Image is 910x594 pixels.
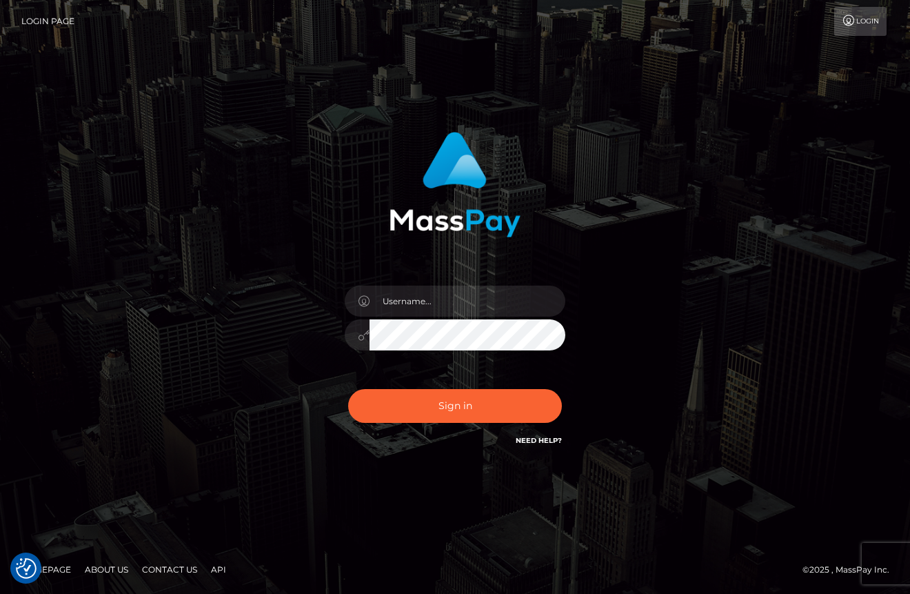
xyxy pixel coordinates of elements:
[15,559,77,580] a: Homepage
[516,436,562,445] a: Need Help?
[802,562,900,577] div: © 2025 , MassPay Inc.
[16,558,37,579] button: Consent Preferences
[205,559,232,580] a: API
[348,389,562,423] button: Sign in
[834,7,887,36] a: Login
[21,7,74,36] a: Login Page
[136,559,203,580] a: Contact Us
[16,558,37,579] img: Revisit consent button
[370,286,565,317] input: Username...
[390,132,520,237] img: MassPay Login
[79,559,134,580] a: About Us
